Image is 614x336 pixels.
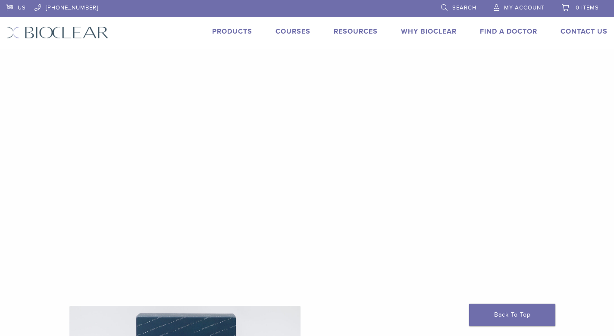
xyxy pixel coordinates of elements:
[401,27,457,36] a: Why Bioclear
[480,27,537,36] a: Find A Doctor
[452,4,476,11] span: Search
[334,27,378,36] a: Resources
[504,4,545,11] span: My Account
[6,26,109,39] img: Bioclear
[212,27,252,36] a: Products
[469,304,555,326] a: Back To Top
[561,27,608,36] a: Contact Us
[276,27,310,36] a: Courses
[576,4,599,11] span: 0 items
